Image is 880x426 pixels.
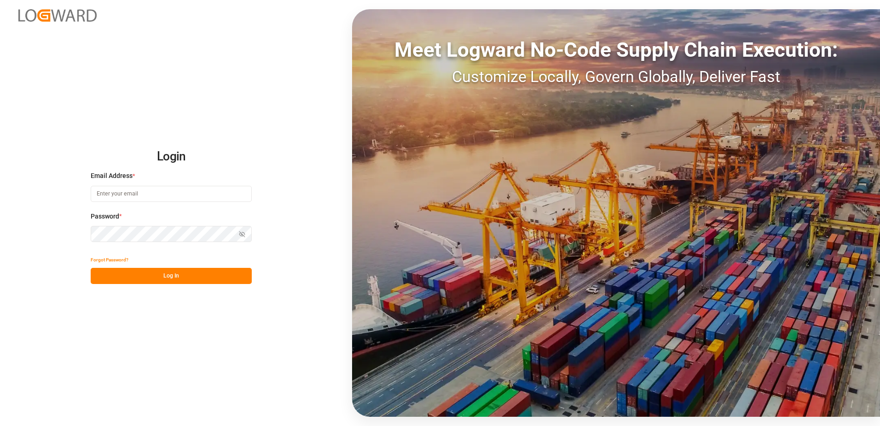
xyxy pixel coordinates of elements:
[91,252,128,268] button: Forgot Password?
[91,171,133,181] span: Email Address
[91,212,119,221] span: Password
[352,65,880,89] div: Customize Locally, Govern Globally, Deliver Fast
[91,142,252,172] h2: Login
[18,9,97,22] img: Logward_new_orange.png
[352,35,880,65] div: Meet Logward No-Code Supply Chain Execution:
[91,268,252,284] button: Log In
[91,186,252,202] input: Enter your email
